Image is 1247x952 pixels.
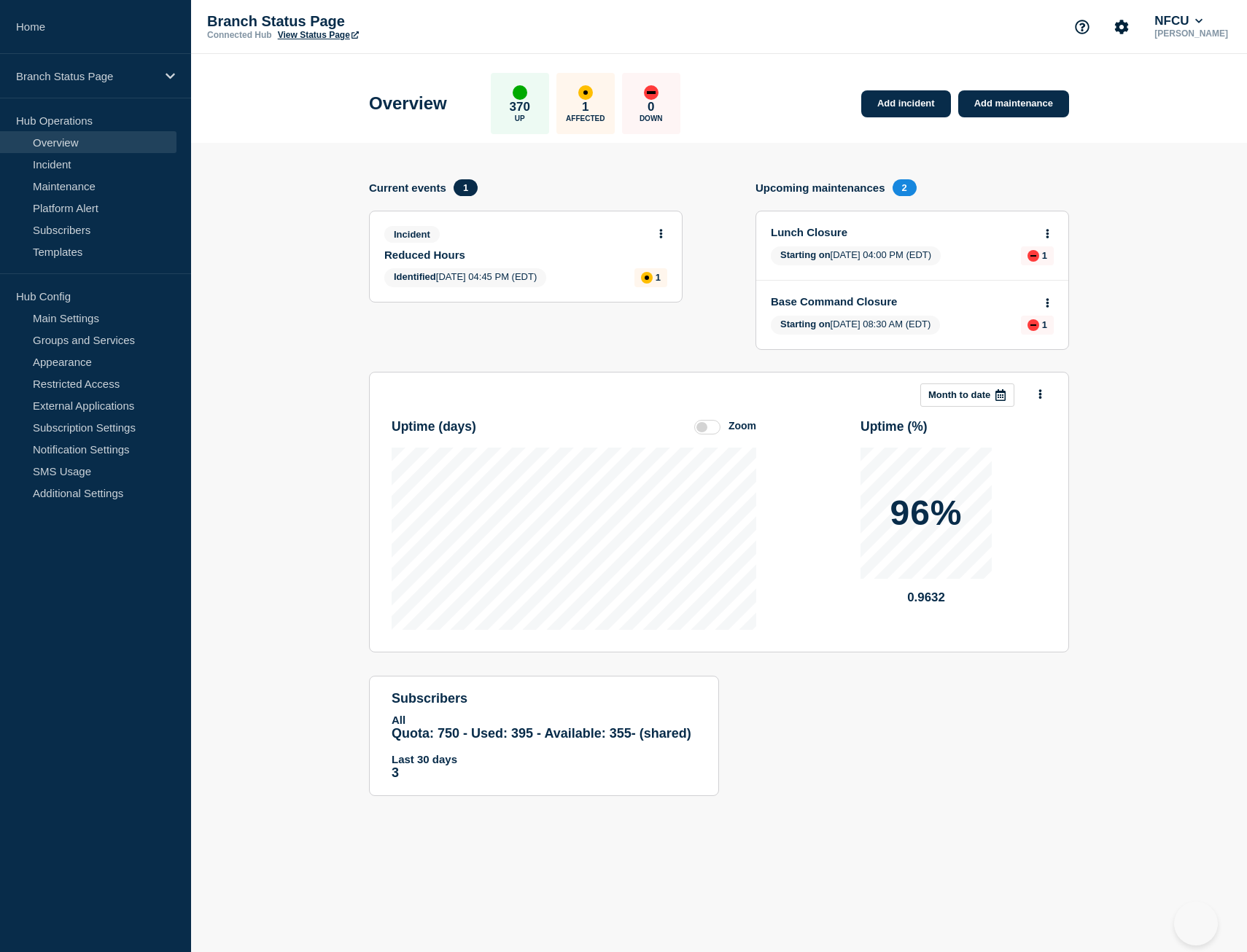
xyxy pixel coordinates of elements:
[928,389,990,400] p: Month to date
[771,246,941,265] span: [DATE] 04:00 PM (EDT)
[1151,28,1231,39] p: [PERSON_NAME]
[207,13,499,30] p: Branch Status Page
[771,295,1034,308] a: Base Command Closure
[861,90,951,117] a: Add incident
[582,100,588,114] p: 1
[729,420,756,432] div: Zoom
[566,114,605,122] p: Affected
[861,590,992,605] p: 0.9632
[392,765,696,781] p: 3
[16,70,156,82] p: Branch Status Page
[454,179,478,196] span: 1
[578,85,593,100] div: affected
[1106,12,1137,42] button: Account settings
[893,179,917,196] span: 2
[369,93,447,114] h1: Overview
[644,85,659,100] div: down
[648,100,654,114] p: 0
[958,90,1069,117] a: Add maintenance
[1174,902,1218,945] iframe: Help Scout Beacon - Open
[1042,250,1047,261] p: 1
[384,226,440,243] span: Incident
[392,419,476,434] h3: Uptime ( days )
[920,383,1014,407] button: Month to date
[640,114,663,122] p: Down
[890,496,962,531] p: 96%
[780,319,831,329] span: Starting on
[392,753,696,765] p: Last 30 days
[1027,319,1039,331] div: down
[656,272,661,283] p: 1
[392,714,696,726] p: All
[771,226,1034,238] a: Lunch Closure
[515,114,525,122] p: Up
[861,419,928,434] h3: Uptime ( % )
[278,30,359,40] a: View Status Page
[207,30,272,40] p: Connected Hub
[392,726,691,741] span: Quota: 750 - Used: 395 - Available: 355 - (shared)
[392,691,696,706] h4: subscribers
[755,182,885,194] h4: Upcoming maintenances
[384,268,546,287] span: [DATE] 04:45 PM (EDT)
[771,316,940,335] span: [DATE] 08:30 AM (EDT)
[1151,14,1205,28] button: NFCU
[510,100,530,114] p: 370
[1067,12,1098,42] button: Support
[780,249,831,260] span: Starting on
[641,272,653,284] div: affected
[1027,250,1039,262] div: down
[1042,319,1047,330] p: 1
[394,271,436,282] span: Identified
[513,85,527,100] div: up
[384,249,648,261] a: Reduced Hours
[369,182,446,194] h4: Current events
